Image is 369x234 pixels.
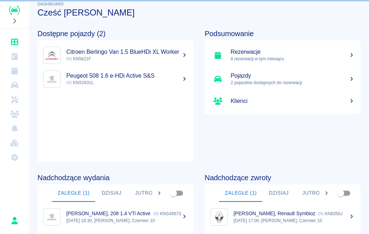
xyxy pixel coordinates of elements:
img: Renthelp [9,6,20,15]
span: Pokaż przypisane tylko do mnie [334,186,347,200]
h5: Rezerwacje [231,48,355,56]
button: Dzisiaj [262,185,295,202]
a: ImagePeugeot 508 1.6 e-HDi Active S&S KNS2631L [37,67,193,91]
p: [PERSON_NAME], 208 1.4 VTi Active [66,211,151,216]
a: Rezerwacje [3,64,26,78]
h5: Citroen Berlingo Van 1.5 BlueHDi XL Worker [66,48,187,56]
h4: Dostępne pojazdy (2) [37,29,193,38]
span: Dashboard [37,2,64,6]
button: Karol Klag [7,213,22,228]
img: Image [212,210,226,224]
h4: Nadchodzące zwroty [205,173,360,182]
button: Jutro [128,185,160,202]
a: Serwisy [3,92,26,107]
span: KNS2631L [66,80,94,85]
a: Dashboard [3,35,26,49]
a: ImageCitroen Berlingo Van 1.5 BlueHDi XL Worker KN5621F [37,43,193,67]
a: Image[PERSON_NAME], 208 1.4 VTi Active KNS4987S[DATE] 18:30, [PERSON_NAME], Czerniec 10 [37,205,193,229]
h4: Nadchodzące wydania [37,173,193,182]
h3: Cześć [PERSON_NAME] [37,8,360,18]
a: Widget WWW [3,136,26,150]
a: Pojazdy2 pojazdów dostępnych do rezerwacji [205,67,360,91]
a: Rezerwacje8 rezerwacji w tym miesiącu [205,43,360,67]
a: Kalendarz [3,49,26,64]
button: Rozwiń nawigację [9,16,20,26]
img: Image [45,72,59,86]
p: 8 rezerwacji w tym miesiącu [231,56,355,62]
button: Zaległe (1) [52,185,95,202]
p: KN8356J [318,211,342,216]
p: [DATE] 18:30, [PERSON_NAME], Czerniec 10 [66,217,187,224]
p: [DATE] 17:00, [PERSON_NAME], Czerniec 10 [234,217,355,224]
button: Dzisiaj [95,185,128,202]
img: Image [45,210,59,224]
a: Flota [3,78,26,92]
h5: Pojazdy [231,72,355,79]
a: Klienci [3,107,26,121]
h4: Podsumowanie [205,29,360,38]
button: Zaległe (1) [219,185,262,202]
a: Image[PERSON_NAME], Renault Symbioz KN8356J[DATE] 17:00, [PERSON_NAME], Czerniec 10 [205,205,360,229]
a: Powiadomienia [3,121,26,136]
span: KN5621F [66,56,91,61]
img: Image [45,48,59,62]
span: Pokaż przypisane tylko do mnie [166,186,180,200]
a: Klienci [205,91,360,111]
button: Jutro [295,185,327,202]
h5: Klienci [231,97,355,105]
p: KNS4987S [154,211,181,216]
a: Ustawienia [3,150,26,165]
h5: Peugeot 508 1.6 e-HDi Active S&S [66,72,187,79]
p: 2 pojazdów dostępnych do rezerwacji [231,79,355,86]
p: [PERSON_NAME], Renault Symbioz [234,211,315,216]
